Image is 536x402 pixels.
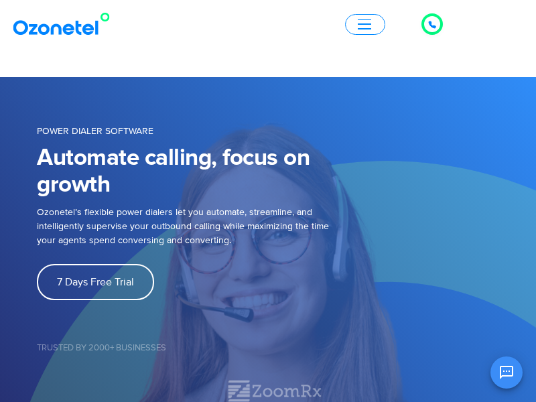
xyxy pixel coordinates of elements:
[37,384,178,398] div: 1 / 7
[490,356,523,389] button: Open chat
[37,125,153,137] span: POWER DIALER SOFTWARE
[37,264,154,300] a: 7 Days Free Trial
[37,205,345,247] p: Ozonetel’s flexible power dialers let you automate, streamline, and intelligently supervise your ...
[37,145,345,198] h1: Automate calling, focus on growth
[37,344,345,352] h5: Trusted by 2000+ Businesses
[57,277,134,287] span: 7 Days Free Trial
